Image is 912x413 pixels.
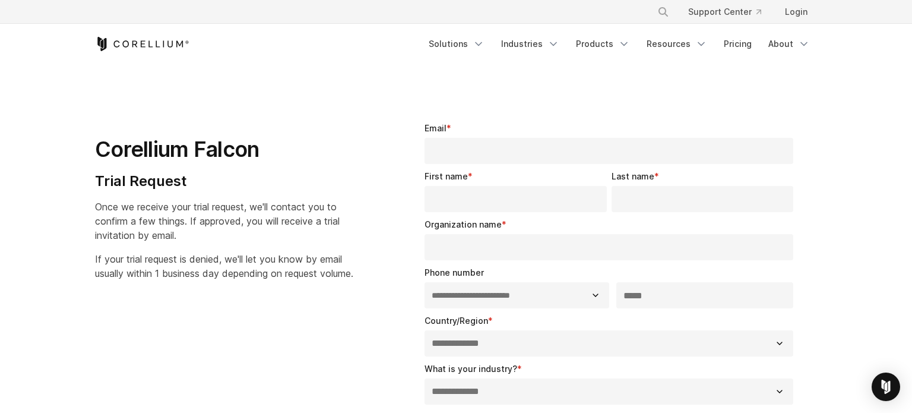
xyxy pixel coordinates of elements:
[761,33,817,55] a: About
[643,1,817,23] div: Navigation Menu
[425,364,517,374] span: What is your industry?
[422,33,492,55] a: Solutions
[639,33,714,55] a: Resources
[425,219,502,229] span: Organization name
[653,1,674,23] button: Search
[95,201,340,241] span: Once we receive your trial request, we'll contact you to confirm a few things. If approved, you w...
[494,33,566,55] a: Industries
[422,33,817,55] div: Navigation Menu
[95,172,353,190] h4: Trial Request
[679,1,771,23] a: Support Center
[425,316,488,326] span: Country/Region
[95,253,353,279] span: If your trial request is denied, we'll let you know by email usually within 1 business day depend...
[872,373,900,401] div: Open Intercom Messenger
[425,123,446,133] span: Email
[775,1,817,23] a: Login
[717,33,759,55] a: Pricing
[95,37,189,51] a: Corellium Home
[95,136,353,163] h1: Corellium Falcon
[425,171,468,181] span: First name
[612,171,654,181] span: Last name
[425,267,484,278] span: Phone number
[569,33,637,55] a: Products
